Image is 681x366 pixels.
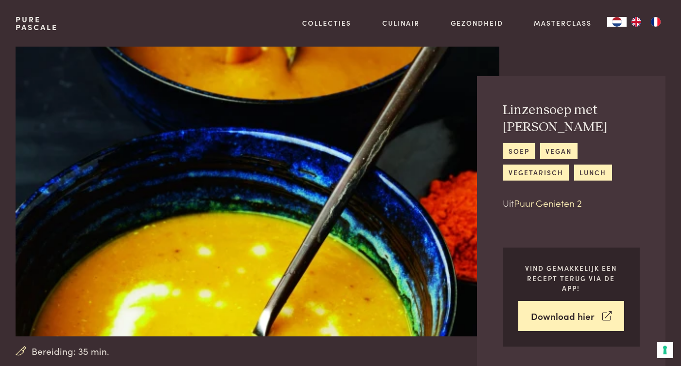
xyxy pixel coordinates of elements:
[607,17,627,27] a: NL
[627,17,646,27] a: EN
[514,196,582,209] a: Puur Genieten 2
[32,344,109,358] span: Bereiding: 35 min.
[503,102,640,135] h2: Linzensoep met [PERSON_NAME]
[302,18,351,28] a: Collecties
[16,16,58,31] a: PurePascale
[540,143,578,159] a: vegan
[518,263,624,293] p: Vind gemakkelijk een recept terug via de app!
[518,301,624,332] a: Download hier
[574,165,612,181] a: lunch
[503,196,640,210] p: Uit
[627,17,665,27] ul: Language list
[607,17,627,27] div: Language
[451,18,503,28] a: Gezondheid
[534,18,592,28] a: Masterclass
[607,17,665,27] aside: Language selected: Nederlands
[503,165,569,181] a: vegetarisch
[503,143,535,159] a: soep
[657,342,673,358] button: Uw voorkeuren voor toestemming voor trackingtechnologieën
[16,47,499,336] img: Linzensoep met kurkuma
[646,17,665,27] a: FR
[382,18,420,28] a: Culinair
